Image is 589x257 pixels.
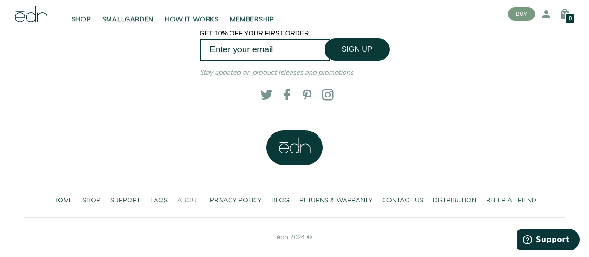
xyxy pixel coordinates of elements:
a: HOME [48,191,77,210]
a: SHOP [66,4,97,24]
span: ēdn 2024 © [277,233,312,242]
span: GET 10% OFF YOUR FIRST ORDER [200,29,309,37]
a: SMALLGARDEN [97,4,160,24]
a: SUPPORT [105,191,145,210]
span: REFER A FRIEND [486,196,536,205]
button: SIGN UP [325,38,390,61]
a: FAQS [145,191,172,210]
a: CONTACT US [377,191,428,210]
a: RETURNS & WARRANTY [294,191,377,210]
span: PRIVACY POLICY [210,196,262,205]
a: DISTRIBUTION [428,191,481,210]
iframe: Opens a widget where you can find more information [517,229,580,252]
input: Enter your email [200,39,330,61]
span: HOW IT WORKS [165,15,218,24]
a: ABOUT [172,191,205,210]
a: HOW IT WORKS [159,4,224,24]
a: MEMBERSHIP [224,4,280,24]
span: BLOG [271,196,290,205]
span: MEMBERSHIP [230,15,274,24]
a: REFER A FRIEND [481,191,541,210]
span: CONTACT US [382,196,423,205]
span: ABOUT [177,196,200,205]
span: SMALLGARDEN [102,15,154,24]
span: HOME [53,196,73,205]
em: Stay updated on product releases and promotions [200,68,353,77]
button: BUY [508,7,535,21]
span: DISTRIBUTION [433,196,476,205]
a: BLOG [266,191,294,210]
a: SHOP [77,191,105,210]
span: RETURNS & WARRANTY [299,196,372,205]
span: SHOP [82,196,101,205]
span: SHOP [72,15,91,24]
span: 0 [569,16,572,21]
span: FAQS [150,196,168,205]
a: PRIVACY POLICY [205,191,266,210]
span: SUPPORT [110,196,141,205]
